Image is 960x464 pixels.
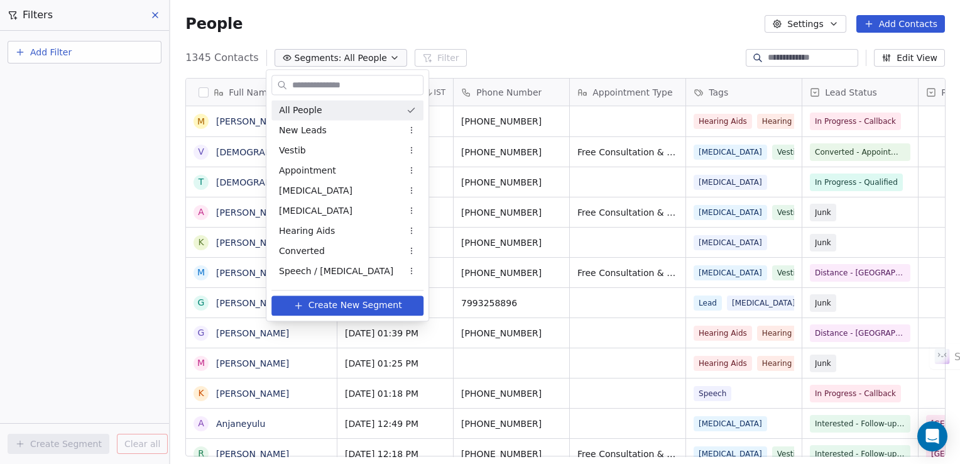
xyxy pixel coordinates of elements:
[279,104,322,117] span: All People
[271,296,423,316] button: Create New Segment
[279,204,352,218] span: [MEDICAL_DATA]
[271,100,423,462] div: Suggestions
[279,184,352,197] span: [MEDICAL_DATA]
[279,164,336,177] span: Appointment
[279,144,306,157] span: Vestib
[279,224,335,238] span: Hearing Aids
[279,265,393,278] span: Speech / [MEDICAL_DATA]
[279,245,325,258] span: Converted
[279,124,327,137] span: New Leads
[308,299,402,312] span: Create New Segment
[279,285,361,298] span: Status - Converted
